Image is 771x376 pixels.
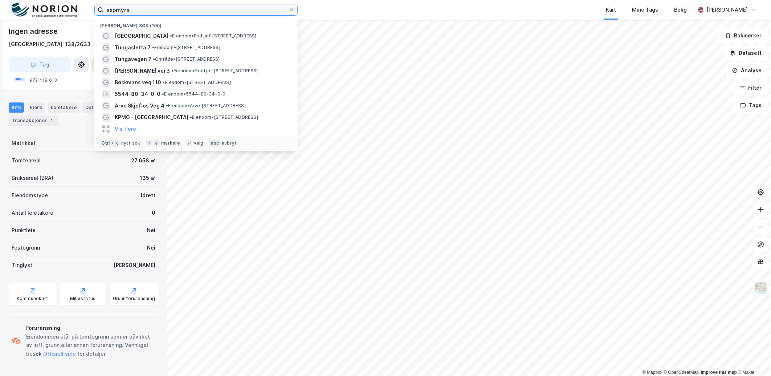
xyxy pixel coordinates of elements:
div: Tomteareal [12,156,41,165]
button: Analyse [726,63,768,78]
span: • [162,91,164,97]
iframe: Chat Widget [735,341,771,376]
div: Transaksjoner [9,116,58,126]
span: Eiendom • [STREET_ADDRESS] [163,80,231,85]
div: Tinglyst [12,261,32,270]
div: [PERSON_NAME] [114,261,155,270]
div: [PERSON_NAME] [706,5,748,14]
span: • [170,33,172,39]
div: Forurensning [26,324,155,332]
input: Søk på adresse, matrikkel, gårdeiere, leietakere eller personer [103,4,289,15]
div: Bolig [674,5,687,14]
div: markere [161,140,180,146]
div: [PERSON_NAME] søk (100) [94,17,298,30]
span: • [166,103,168,108]
button: Tag [9,57,71,72]
span: • [153,56,155,62]
a: OpenStreetMap [664,370,699,375]
div: Bruksareal (BRA) [12,174,53,182]
span: • [163,80,165,85]
span: Tungavegen 7 [115,55,151,64]
div: 0 [152,209,155,217]
div: 27 658 ㎡ [131,156,155,165]
div: Idrett [141,191,155,200]
a: Mapbox [642,370,662,375]
div: Punktleie [12,226,36,235]
div: 1 [48,117,56,124]
div: Nei [147,226,155,235]
div: nytt søk [121,140,140,146]
span: Bøckmans veg 110 [115,78,161,87]
div: Eiere [27,102,45,113]
div: Leietakere [48,102,79,113]
span: Område • [STREET_ADDRESS] [153,56,220,62]
button: Datasett [724,46,768,60]
div: 135 ㎡ [140,174,155,182]
img: norion-logo.80e7a08dc31c2e691866.png [12,3,77,17]
span: Eiendom • Fridtjof [STREET_ADDRESS] [171,68,258,74]
div: 972 418 013 [29,77,57,83]
div: Info [9,102,24,113]
div: Kart [606,5,616,14]
div: Ingen adresse [9,25,59,37]
span: Eiendom • Arve [STREET_ADDRESS] [166,103,246,109]
span: [PERSON_NAME] vei 3 [115,66,170,75]
button: Tags [734,98,768,113]
img: Z [754,281,768,295]
div: Matrikkel [12,139,35,147]
div: Festegrunn [12,243,40,252]
button: Bokmerker [719,28,768,43]
div: Grunnforurensning [113,296,155,302]
span: Eiendom • 5544-80-34-0-0 [162,91,226,97]
div: Eiendomstype [12,191,48,200]
span: 5544-80-34-0-0 [115,90,160,98]
span: Tungasletta 7 [115,43,151,52]
div: Kommunekart [17,296,48,302]
span: • [152,45,154,50]
div: Mine Tags [632,5,658,14]
div: Ctrl + k [100,140,120,147]
span: Eiendom • [STREET_ADDRESS] [190,114,258,120]
a: Improve this map [701,370,737,375]
button: Vis flere [115,125,136,133]
span: [GEOGRAPHIC_DATA] [115,32,168,40]
span: Eiendom • [STREET_ADDRESS] [152,45,220,50]
div: velg [194,140,204,146]
div: Nei [147,243,155,252]
div: Kontrollprogram for chat [735,341,771,376]
span: • [190,114,192,120]
span: • [171,68,174,73]
div: Datasett [82,102,110,113]
div: [GEOGRAPHIC_DATA], 138/2633 [9,40,91,49]
div: Antall leietakere [12,209,53,217]
span: Arve Skjeflos Veg 4 [115,101,164,110]
button: Filter [733,81,768,95]
div: Eiendommen står på tomtegrunn som er påvirket av luft, grunn eller annen forurensning. Vennligst ... [26,332,155,359]
span: KPMG - [GEOGRAPHIC_DATA] [115,113,188,122]
div: esc [209,140,220,147]
span: Eiendom • Fridtjof [STREET_ADDRESS] [170,33,257,39]
div: Miljøstatus [70,296,95,302]
div: avbryt [222,140,237,146]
